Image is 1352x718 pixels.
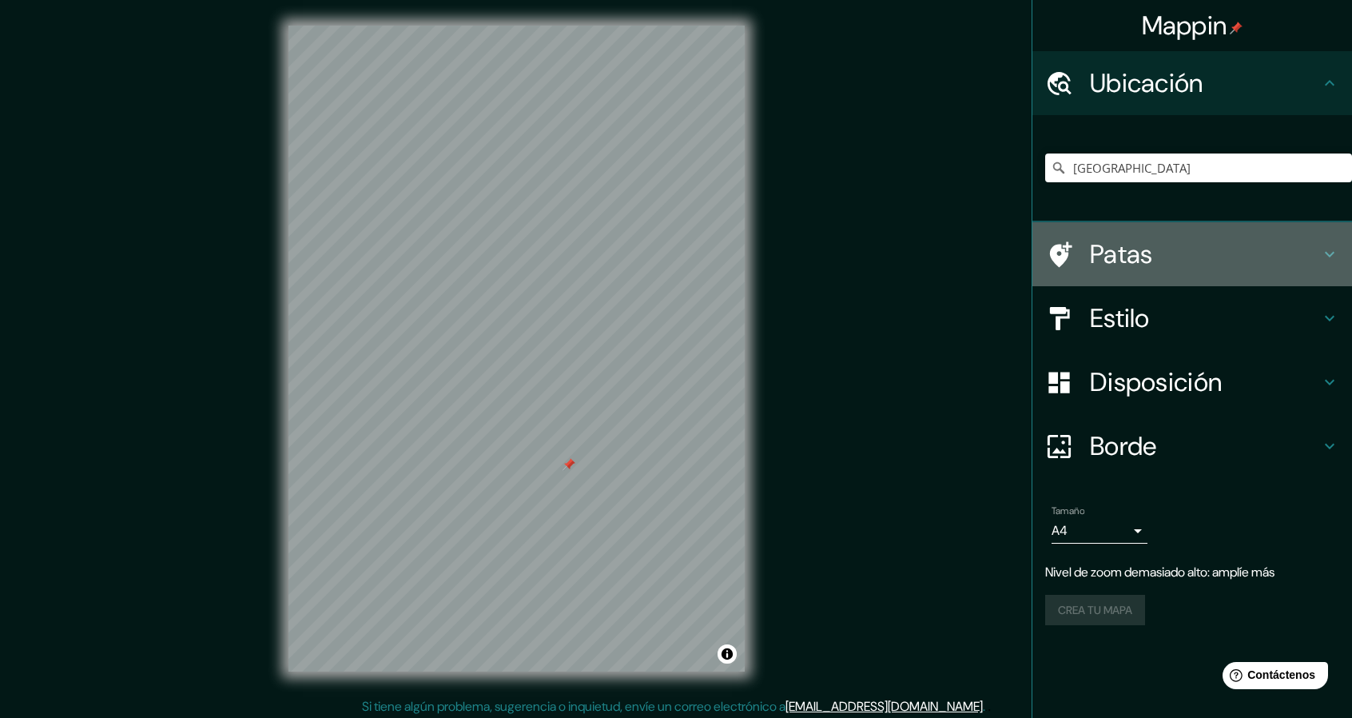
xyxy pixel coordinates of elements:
[1090,365,1222,399] font: Disposición
[1052,518,1147,544] div: A4
[988,697,991,715] font: .
[1210,656,1334,700] iframe: Lanzador de widgets de ayuda
[1045,154,1352,182] input: Elige tu ciudad o zona
[288,26,745,672] canvas: Mapa
[1142,9,1227,42] font: Mappin
[1230,22,1243,34] img: pin-icon.png
[1090,429,1157,463] font: Borde
[983,698,985,715] font: .
[718,644,737,664] button: Activar o desactivar atribución
[1090,66,1203,100] font: Ubicación
[985,697,988,715] font: .
[1090,237,1153,271] font: Patas
[1032,286,1352,350] div: Estilo
[1032,350,1352,414] div: Disposición
[1032,414,1352,478] div: Borde
[362,698,785,715] font: Si tiene algún problema, sugerencia o inquietud, envíe un correo electrónico a
[1032,51,1352,115] div: Ubicación
[1052,505,1084,517] font: Tamaño
[1032,222,1352,286] div: Patas
[1090,301,1150,335] font: Estilo
[785,698,983,715] a: [EMAIL_ADDRESS][DOMAIN_NAME]
[1045,564,1274,580] font: Nivel de zoom demasiado alto: amplíe más
[1052,522,1068,539] font: A4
